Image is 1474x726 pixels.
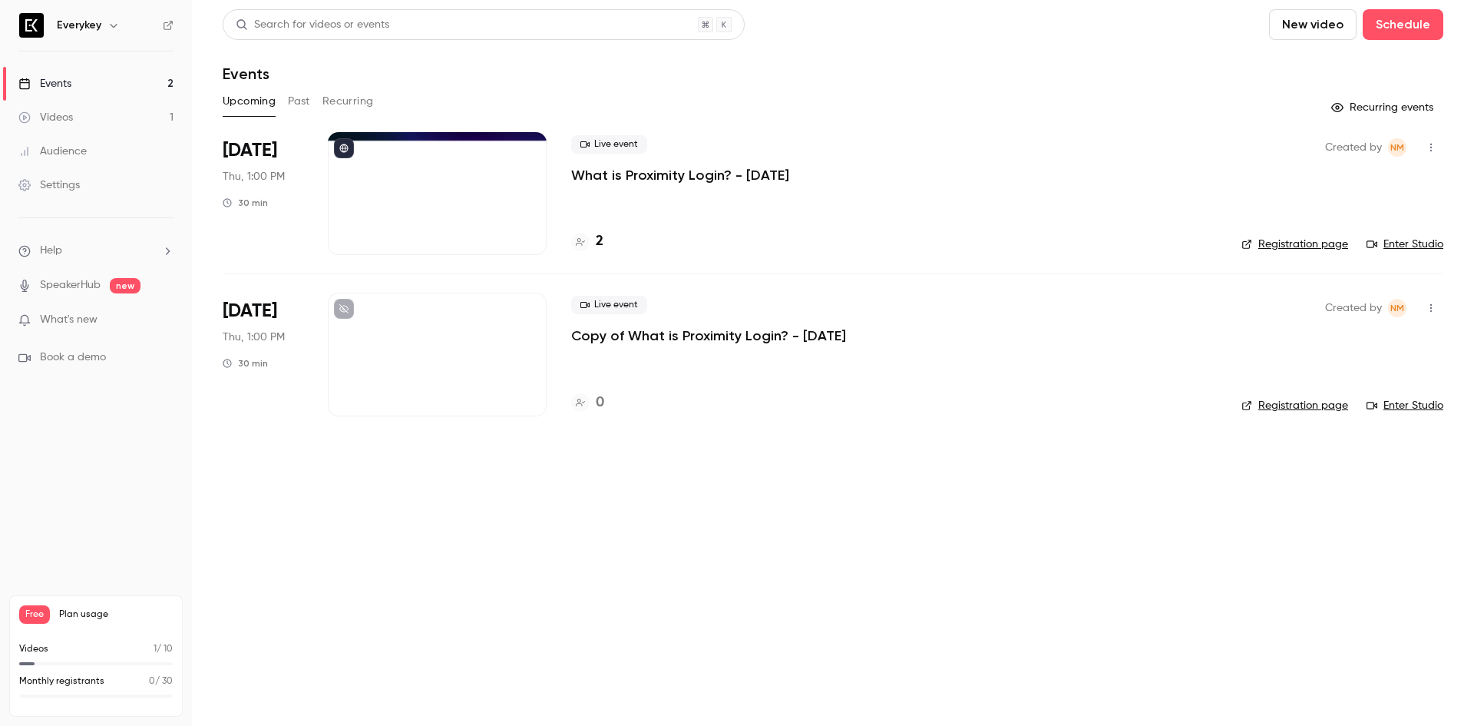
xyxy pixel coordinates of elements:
button: Schedule [1363,9,1443,40]
span: Book a demo [40,350,106,366]
span: 0 [149,677,155,686]
img: Everykey [19,13,44,38]
p: / 10 [154,642,173,656]
span: Thu, 1:00 PM [223,330,285,345]
button: Recurring events [1324,95,1443,120]
span: Live event [571,135,647,154]
a: 0 [571,393,604,413]
button: Upcoming [223,89,276,114]
h6: Everykey [57,18,101,33]
h1: Events [223,65,269,83]
div: Aug 28 Thu, 1:00 PM (America/New York) [223,293,303,416]
div: Events [18,76,71,91]
a: Copy of What is Proximity Login? - [DATE] [571,327,846,345]
a: Registration page [1241,398,1348,413]
span: Help [40,243,62,259]
div: Audience [18,144,87,159]
button: New video [1269,9,1357,40]
span: Created by [1325,138,1382,157]
div: Aug 14 Thu, 1:00 PM (America/New York) [223,132,303,255]
p: / 30 [149,675,173,688]
span: [DATE] [223,138,277,163]
p: Videos [19,642,48,656]
button: Recurring [322,89,374,114]
a: SpeakerHub [40,277,101,293]
div: Videos [18,110,73,125]
span: Free [19,605,50,624]
span: NM [1390,299,1404,317]
span: Plan usage [59,608,173,621]
span: Nick Marsteller [1388,138,1406,157]
a: Registration page [1241,237,1348,252]
div: Settings [18,177,80,193]
div: Search for videos or events [236,17,389,33]
span: Created by [1325,299,1382,317]
span: Live event [571,296,647,314]
h4: 0 [596,393,604,413]
span: new [110,278,140,293]
span: Nick Marsteller [1388,299,1406,317]
h4: 2 [596,231,603,252]
div: 30 min [223,197,268,209]
a: Enter Studio [1367,398,1443,413]
div: 30 min [223,357,268,370]
a: 2 [571,231,603,252]
span: Thu, 1:00 PM [223,169,285,184]
span: 1 [154,645,157,654]
a: Enter Studio [1367,237,1443,252]
p: Monthly registrants [19,675,104,688]
span: NM [1390,138,1404,157]
span: What's new [40,312,97,328]
a: What is Proximity Login? - [DATE] [571,166,789,184]
span: [DATE] [223,299,277,323]
li: help-dropdown-opener [18,243,174,259]
button: Past [288,89,310,114]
